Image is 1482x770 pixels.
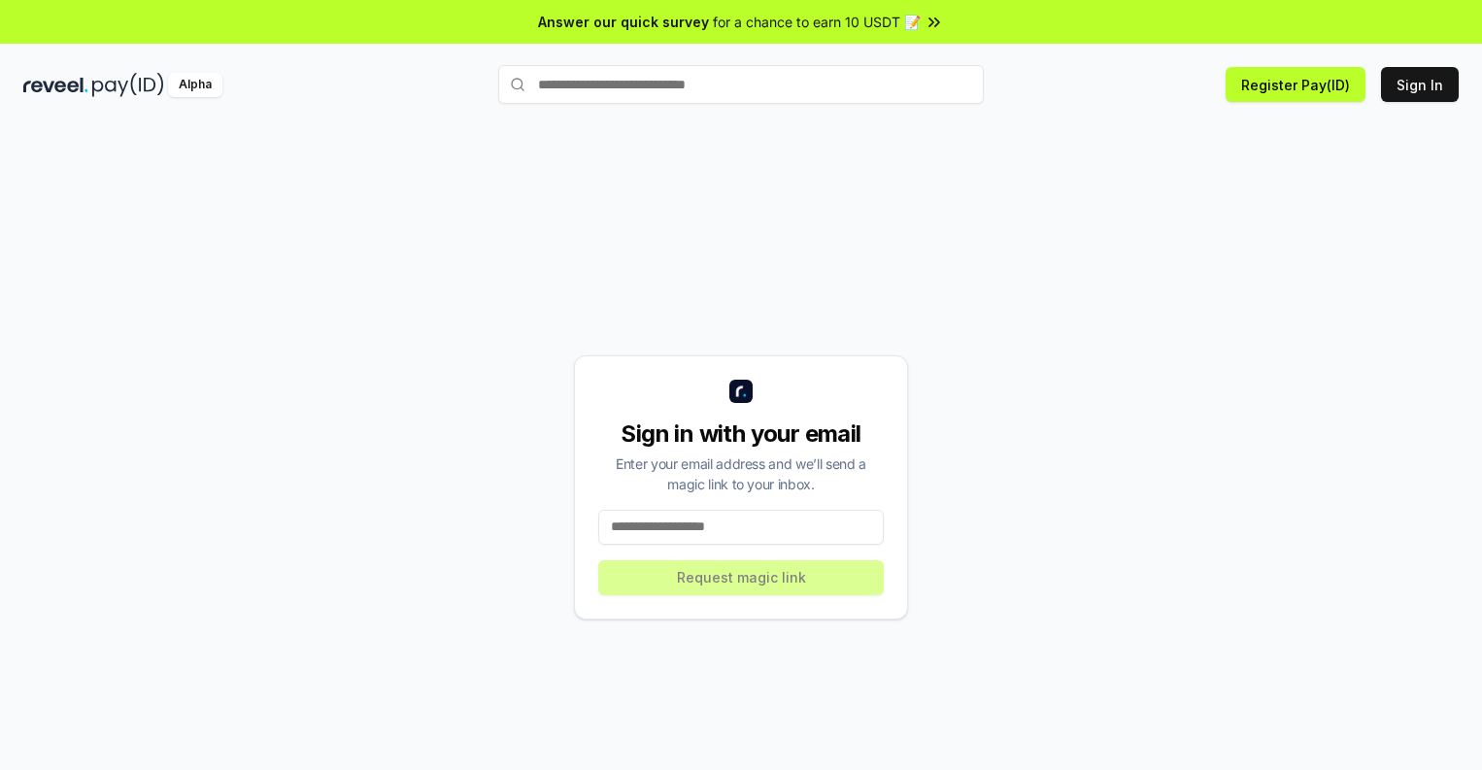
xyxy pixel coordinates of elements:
img: reveel_dark [23,73,88,97]
button: Register Pay(ID) [1226,67,1365,102]
span: Answer our quick survey [538,12,709,32]
div: Sign in with your email [598,418,884,450]
button: Sign In [1381,67,1459,102]
div: Enter your email address and we’ll send a magic link to your inbox. [598,453,884,494]
img: pay_id [92,73,164,97]
div: Alpha [168,73,222,97]
span: for a chance to earn 10 USDT 📝 [713,12,921,32]
img: logo_small [729,380,753,403]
